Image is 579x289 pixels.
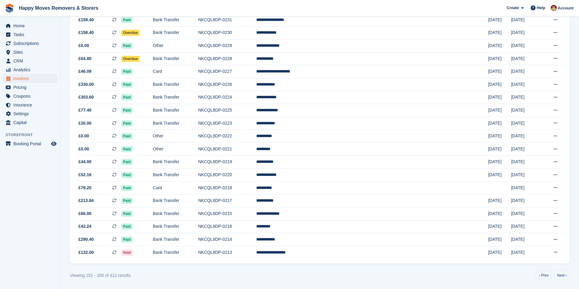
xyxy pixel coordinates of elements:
[198,117,256,130] td: NKCQL8DP-0223
[121,30,140,36] span: Overdue
[488,26,511,39] td: [DATE]
[511,156,541,169] td: [DATE]
[153,169,198,182] td: Bank Transfer
[153,233,198,246] td: Bank Transfer
[70,272,131,279] div: Viewing 151 - 200 of 412 results
[153,194,198,207] td: Bank Transfer
[5,4,14,13] img: stora-icon-8386f47178a22dfd0bd8f6a31ec36ba5ce8667c1dd55bd0f319d3a0aa187defe.svg
[16,3,101,13] a: Happy Moves Removers & Storers
[511,52,541,65] td: [DATE]
[153,117,198,130] td: Bank Transfer
[13,39,50,48] span: Subscriptions
[13,22,50,30] span: Home
[488,233,511,246] td: [DATE]
[153,143,198,156] td: Other
[153,104,198,117] td: Bank Transfer
[121,172,133,178] span: Paid
[488,78,511,91] td: [DATE]
[121,133,133,139] span: Paid
[198,169,256,182] td: NKCQL8DP-0220
[488,143,511,156] td: [DATE]
[511,130,541,143] td: [DATE]
[78,236,94,243] span: £290.40
[488,246,511,259] td: [DATE]
[78,146,89,152] span: £0.00
[488,65,511,78] td: [DATE]
[121,17,133,23] span: Paid
[198,194,256,207] td: NKCQL8DP-0217
[511,39,541,52] td: [DATE]
[78,17,94,23] span: £158.40
[3,39,57,48] a: menu
[78,172,91,178] span: £52.16
[198,220,256,233] td: NKCQL8DP-0216
[153,39,198,52] td: Other
[3,57,57,65] a: menu
[511,117,541,130] td: [DATE]
[488,52,511,65] td: [DATE]
[153,26,198,39] td: Bank Transfer
[121,146,133,152] span: Paid
[121,56,140,62] span: Overdue
[511,65,541,78] td: [DATE]
[121,237,133,243] span: Paid
[3,30,57,39] a: menu
[3,22,57,30] a: menu
[78,120,91,126] span: £30.00
[78,159,91,165] span: £44.00
[121,250,133,256] span: Void
[78,94,94,100] span: £303.60
[511,143,541,156] td: [DATE]
[121,94,133,100] span: Paid
[198,156,256,169] td: NKCQL8DP-0219
[121,107,133,113] span: Paid
[13,101,50,109] span: Insurance
[78,107,91,113] span: £77.40
[78,249,94,256] span: £132.00
[511,26,541,39] td: [DATE]
[511,194,541,207] td: [DATE]
[153,14,198,27] td: Bank Transfer
[488,39,511,52] td: [DATE]
[13,48,50,56] span: Sites
[198,14,256,27] td: NKCQL8DP-0231
[121,223,133,230] span: Paid
[198,104,256,117] td: NKCQL8DP-0225
[13,30,50,39] span: Tasks
[511,78,541,91] td: [DATE]
[488,169,511,182] td: [DATE]
[3,48,57,56] a: menu
[507,5,519,11] span: Create
[13,139,50,148] span: Booking Portal
[153,91,198,104] td: Bank Transfer
[78,210,91,217] span: £66.00
[198,246,256,259] td: NKCQL8DP-0213
[153,156,198,169] td: Bank Transfer
[198,52,256,65] td: NKCQL8DP-0228
[78,223,91,230] span: £42.24
[78,42,89,49] span: £0.00
[121,69,133,75] span: Paid
[153,78,198,91] td: Bank Transfer
[551,5,557,11] img: Steven Fry
[554,271,570,280] a: Next
[198,130,256,143] td: NKCQL8DP-0222
[511,14,541,27] td: [DATE]
[198,181,256,194] td: NKCQL8DP-0218
[511,91,541,104] td: [DATE]
[3,109,57,118] a: menu
[13,118,50,127] span: Capital
[3,118,57,127] a: menu
[198,207,256,220] td: NKCQL8DP-0215
[78,133,89,139] span: £0.00
[3,74,57,83] a: menu
[13,57,50,65] span: CRM
[13,92,50,100] span: Coupons
[488,91,511,104] td: [DATE]
[78,81,94,88] span: £330.00
[3,66,57,74] a: menu
[121,185,133,191] span: Paid
[50,140,57,147] a: Preview store
[511,220,541,233] td: [DATE]
[13,66,50,74] span: Analytics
